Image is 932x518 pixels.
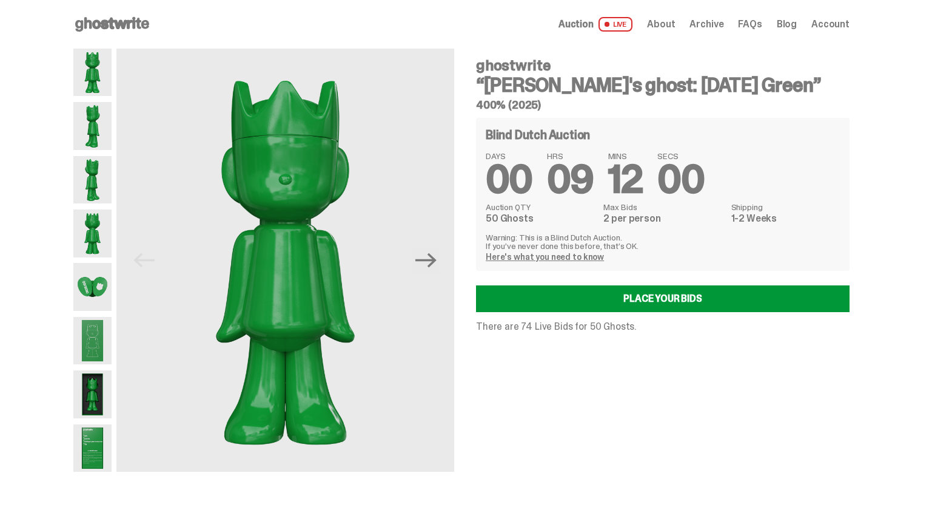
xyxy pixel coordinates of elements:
span: DAYS [486,152,532,160]
a: Blog [777,19,797,29]
a: Account [811,19,850,29]
span: LIVE [598,17,633,32]
dd: 2 per person [603,214,723,223]
span: Auction [558,19,594,29]
h4: ghostwrite [476,58,850,73]
p: There are 74 Live Bids for 50 Ghosts. [476,322,850,332]
a: FAQs [738,19,762,29]
dt: Shipping [731,203,840,211]
span: HRS [547,152,594,160]
img: Schrodinger_Green_Hero_7.png [73,263,112,310]
span: MINS [608,152,643,160]
img: Schrodinger_Green_Hero_2.png [73,102,112,149]
h4: Blind Dutch Auction [486,129,590,141]
dt: Auction QTY [486,203,596,211]
a: Archive [689,19,723,29]
button: Next [413,247,440,274]
img: Schrodinger_Green_Hero_1.png [73,49,112,96]
span: 00 [657,154,704,205]
span: SECS [657,152,704,160]
span: 12 [608,154,643,205]
a: About [647,19,675,29]
img: Schrodinger_Green_Hero_9.png [73,317,112,364]
img: Schrodinger_Green_Hero_12.png [73,424,112,472]
dt: Max Bids [603,203,723,211]
img: Schrodinger_Green_Hero_1.png [116,49,454,472]
a: Auction LIVE [558,17,632,32]
dd: 50 Ghosts [486,214,596,223]
dd: 1-2 Weeks [731,214,840,223]
img: Schrodinger_Green_Hero_3.png [73,156,112,203]
a: Here's what you need to know [486,251,604,262]
p: Warning: This is a Blind Dutch Auction. If you’ve never done this before, that’s OK. [486,233,840,250]
a: Place your Bids [476,285,850,312]
span: 00 [486,154,532,205]
img: Schrodinger_Green_Hero_6.png [73,210,112,257]
h5: 400% (2025) [476,100,850,111]
span: 09 [547,154,594,205]
img: Schrodinger_Green_Hero_13.png [73,370,112,418]
h3: “[PERSON_NAME]'s ghost: [DATE] Green” [476,75,850,95]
